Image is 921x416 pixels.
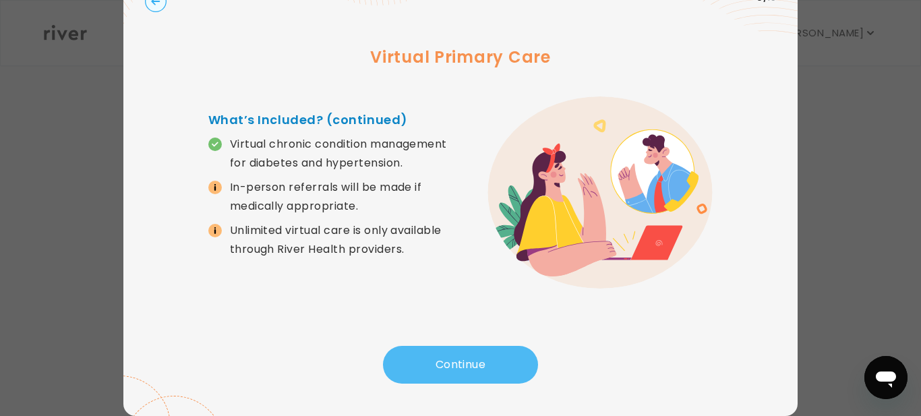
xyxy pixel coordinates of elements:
h4: What’s Included? (continued) [208,111,460,129]
p: In-person referrals will be made if medically appropriate. [230,178,460,216]
button: Continue [383,346,538,384]
h3: Virtual Primary Care [145,45,776,69]
iframe: Button to launch messaging window [864,356,908,399]
img: error graphic [487,96,713,289]
p: Unlimited virtual care is only available through River Health providers. [230,221,460,259]
p: Virtual chronic condition management for diabetes and hypertension. [230,135,460,173]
